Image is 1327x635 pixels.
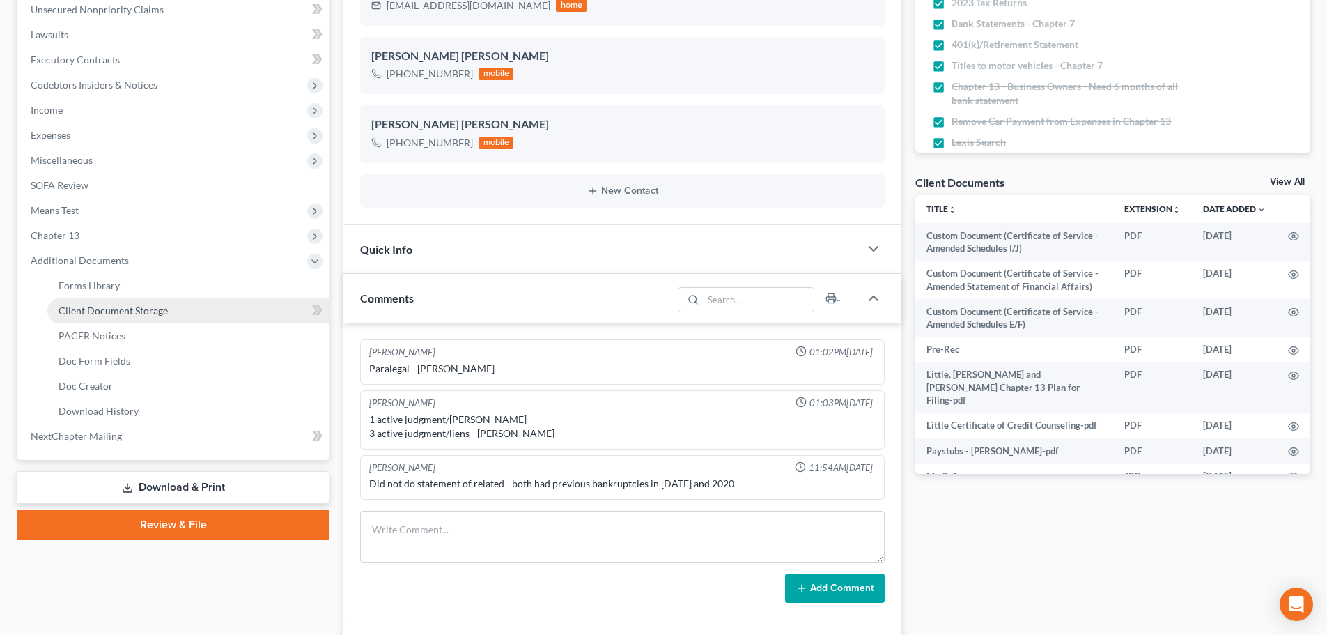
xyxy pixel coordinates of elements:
span: Doc Form Fields [59,355,130,367]
div: [PHONE_NUMBER] [387,136,473,150]
span: Doc Creator [59,380,113,392]
a: View All [1270,177,1305,187]
span: Unsecured Nonpriority Claims [31,3,164,15]
a: Client Document Storage [47,298,329,323]
td: Little Certificate of Credit Counseling-pdf [915,413,1113,438]
div: [PERSON_NAME] [369,461,435,475]
span: Chapter 13 [31,229,79,241]
a: NextChapter Mailing [20,424,329,449]
div: [PERSON_NAME] [PERSON_NAME] [371,116,874,133]
div: [PERSON_NAME] [369,397,435,410]
a: Doc Form Fields [47,349,329,374]
td: PDF [1113,413,1192,438]
a: Download & Print [17,471,329,504]
td: PDF [1113,299,1192,337]
i: expand_more [1257,206,1266,214]
td: PDF [1113,261,1192,299]
span: 401(k)/Retirement Statement [952,38,1078,52]
span: Titles to motor vehicles - Chapter 7 [952,59,1103,72]
td: PDF [1113,223,1192,261]
span: Chapter 13 - Business Owners - Need 6 months of all bank statement [952,79,1200,107]
td: [DATE] [1192,223,1277,261]
span: NextChapter Mailing [31,430,122,442]
span: 01:03PM[DATE] [809,397,873,410]
i: unfold_more [1172,206,1181,214]
td: [DATE] [1192,337,1277,362]
td: Little, [PERSON_NAME] and [PERSON_NAME] Chapter 13 Plan for Filing-pdf [915,362,1113,413]
span: Executory Contracts [31,54,120,66]
span: Lexis Search [952,135,1006,149]
span: 11:54AM[DATE] [809,461,873,475]
span: Forms Library [59,280,120,291]
span: Client Document Storage [59,305,168,316]
td: Media1 [915,464,1113,489]
div: [PERSON_NAME] [PERSON_NAME] [371,48,874,65]
td: Paystubs - [PERSON_NAME]-pdf [915,438,1113,464]
span: 01:02PM[DATE] [809,346,873,359]
a: Executory Contracts [20,47,329,72]
td: Custom Document (Certificate of Service - Amended Schedules I/J) [915,223,1113,261]
div: Paralegal - [PERSON_NAME] [369,362,876,376]
a: Review & File [17,510,329,540]
span: Additional Documents [31,254,129,266]
a: Download History [47,399,329,424]
a: SOFA Review [20,173,329,198]
a: Extensionunfold_more [1124,204,1181,214]
span: Means Test [31,204,79,216]
a: Doc Creator [47,374,329,399]
a: Lawsuits [20,22,329,47]
span: Bank Statements - Chapter 7 [952,17,1075,31]
td: [DATE] [1192,261,1277,299]
span: Miscellaneous [31,154,93,166]
a: Date Added expand_more [1203,204,1266,214]
div: mobile [479,137,513,149]
a: Titleunfold_more [926,204,956,214]
span: Codebtors Insiders & Notices [31,79,157,91]
td: Pre-Rec [915,337,1113,362]
button: Add Comment [785,574,885,603]
div: [PHONE_NUMBER] [387,67,473,81]
i: unfold_more [948,206,956,214]
span: Comments [360,291,414,305]
div: Did not do statement of related - both had previous bankruptcies in [DATE] and 2020 [369,477,876,491]
span: Lawsuits [31,29,68,40]
span: Expenses [31,129,70,141]
td: Custom Document (Certificate of Service - Amended Schedules E/F) [915,299,1113,337]
button: New Contact [371,185,874,197]
td: [DATE] [1192,362,1277,413]
td: [DATE] [1192,464,1277,489]
span: Quick Info [360,243,412,256]
a: PACER Notices [47,323,329,349]
td: [DATE] [1192,413,1277,438]
td: Custom Document (Certificate of Service - Amended Statement of Financial Affairs) [915,261,1113,299]
td: [DATE] [1192,438,1277,464]
td: [DATE] [1192,299,1277,337]
a: Forms Library [47,273,329,298]
span: PACER Notices [59,330,125,342]
div: mobile [479,68,513,80]
span: Remove Car Payment from Expenses in Chapter 13 [952,114,1171,128]
td: PDF [1113,438,1192,464]
td: PDF [1113,362,1192,413]
td: PDF [1113,337,1192,362]
div: 1 active judgment/[PERSON_NAME] 3 active judgment/liens - [PERSON_NAME] [369,413,876,441]
span: Download History [59,405,139,417]
td: JPG [1113,464,1192,489]
div: Client Documents [915,175,1004,190]
span: Income [31,104,63,116]
span: SOFA Review [31,179,88,191]
div: [PERSON_NAME] [369,346,435,359]
div: Open Intercom Messenger [1280,588,1313,621]
input: Search... [704,288,814,312]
